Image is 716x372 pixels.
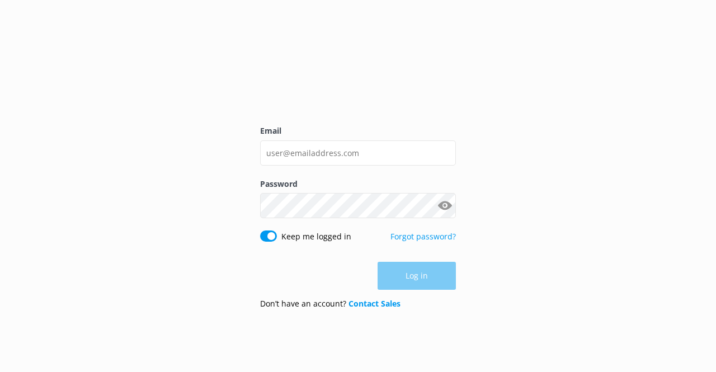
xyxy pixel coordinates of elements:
[260,125,456,137] label: Email
[260,178,456,190] label: Password
[260,140,456,166] input: user@emailaddress.com
[348,298,401,309] a: Contact Sales
[390,231,456,242] a: Forgot password?
[434,195,456,217] button: Show password
[260,298,401,310] p: Don’t have an account?
[281,230,351,243] label: Keep me logged in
